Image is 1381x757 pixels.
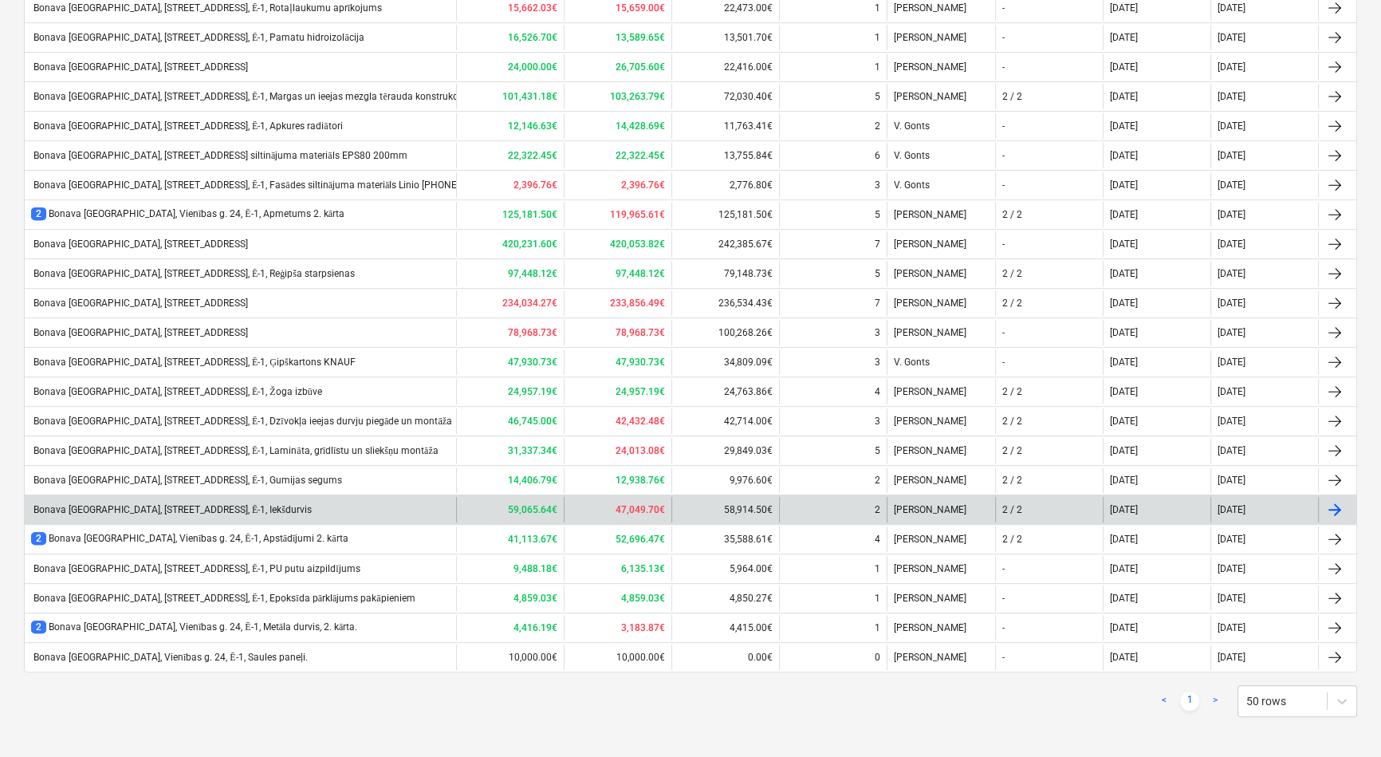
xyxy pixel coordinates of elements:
[1002,327,1005,338] div: -
[1110,475,1138,486] div: [DATE]
[671,349,779,375] div: 34,809.09€
[508,32,557,43] b: 16,526.70€
[616,386,665,397] b: 24,957.19€
[508,268,557,279] b: 97,448.12€
[671,526,779,552] div: 35,588.61€
[1110,61,1138,73] div: [DATE]
[1002,563,1005,574] div: -
[1110,239,1138,250] div: [DATE]
[887,585,994,611] div: [PERSON_NAME]
[1002,593,1005,604] div: -
[1002,357,1005,368] div: -
[1002,298,1022,309] div: 2 / 2
[513,179,557,191] b: 2,396.76€
[671,172,779,198] div: 2,776.80€
[887,172,994,198] div: V. Gonts
[616,2,665,14] b: 15,659.00€
[671,438,779,463] div: 29,849.03€
[1110,386,1138,397] div: [DATE]
[887,467,994,493] div: [PERSON_NAME]
[502,239,557,250] b: 420,231.60€
[621,563,665,574] b: 6,135.13€
[1218,652,1245,663] div: [DATE]
[508,416,557,427] b: 46,745.00€
[31,475,342,487] div: Bonava [GEOGRAPHIC_DATA], [STREET_ADDRESS], Ē-1, Gumijas segums
[1218,91,1245,102] div: [DATE]
[887,202,994,227] div: [PERSON_NAME]
[31,532,348,546] div: Bonava [GEOGRAPHIC_DATA], Vienības g. 24, Ē-1, Apstādījumi 2. kārta
[875,357,880,368] div: 3
[875,2,880,14] div: 1
[31,532,46,545] span: 2
[1218,327,1245,338] div: [DATE]
[887,84,994,109] div: [PERSON_NAME]
[508,475,557,486] b: 14,406.79€
[671,615,779,641] div: 4,415.00€
[616,534,665,545] b: 52,696.47€
[875,416,880,427] div: 3
[1002,416,1022,427] div: 2 / 2
[671,202,779,227] div: 125,181.50€
[1206,692,1225,711] a: Next page
[31,150,407,162] div: Bonava [GEOGRAPHIC_DATA], [STREET_ADDRESS] siltinājuma materiāls EPS80 200mm
[1110,563,1138,574] div: [DATE]
[31,504,312,516] div: Bonava [GEOGRAPHIC_DATA], [STREET_ADDRESS], Ē-1, Iekšdurvis
[671,645,779,670] div: 0.00€
[31,268,355,280] div: Bonava [GEOGRAPHIC_DATA], [STREET_ADDRESS], Ē-1, Reģipša starpsienas
[875,475,880,486] div: 2
[1218,209,1245,220] div: [DATE]
[508,445,557,456] b: 31,337.34€
[508,534,557,545] b: 41,113.67€
[671,556,779,582] div: 5,964.00€
[1002,209,1022,220] div: 2 / 2
[1110,445,1138,456] div: [DATE]
[1301,680,1381,757] iframe: Chat Widget
[31,563,360,575] div: Bonava [GEOGRAPHIC_DATA], [STREET_ADDRESS], Ē-1, PU putu aizpildījums
[31,32,364,44] div: Bonava [GEOGRAPHIC_DATA], [STREET_ADDRESS], Ē-1, Pamatu hidroizolācija
[887,113,994,139] div: V. Gonts
[875,150,880,161] div: 6
[621,622,665,633] b: 3,183.87€
[508,327,557,338] b: 78,968.73€
[1002,32,1005,43] div: -
[31,357,356,369] div: Bonava [GEOGRAPHIC_DATA], [STREET_ADDRESS], Ē-1, Ģipškartons KNAUF
[887,615,994,641] div: [PERSON_NAME]
[1002,622,1005,633] div: -
[31,91,473,103] div: Bonava [GEOGRAPHIC_DATA], [STREET_ADDRESS], Ē-1, Margas un ieejas mezgla tērauda konstrukcijas
[887,497,994,522] div: [PERSON_NAME]
[1002,268,1022,279] div: 2 / 2
[508,120,557,132] b: 12,146.63€
[887,54,994,80] div: [PERSON_NAME]
[671,290,779,316] div: 236,534.43€
[671,261,779,286] div: 79,148.73€
[1110,298,1138,309] div: [DATE]
[1002,386,1022,397] div: 2 / 2
[887,556,994,582] div: [PERSON_NAME]
[887,261,994,286] div: [PERSON_NAME]
[887,526,994,552] div: [PERSON_NAME]
[875,622,880,633] div: 1
[1110,268,1138,279] div: [DATE]
[1218,475,1245,486] div: [DATE]
[1110,652,1138,663] div: [DATE]
[887,408,994,434] div: [PERSON_NAME]
[1002,61,1005,73] div: -
[875,563,880,574] div: 1
[31,416,452,428] div: Bonava [GEOGRAPHIC_DATA], [STREET_ADDRESS], Ē-1, Dzīvokļa ieejas durvju piegāde un montāža
[31,207,46,220] span: 2
[671,84,779,109] div: 72,030.40€
[31,652,308,664] div: Bonava [GEOGRAPHIC_DATA], Vienības g. 24, Ē-1, Saules paneļi.
[1218,445,1245,456] div: [DATE]
[1002,534,1022,545] div: 2 / 2
[31,386,322,398] div: Bonava [GEOGRAPHIC_DATA], [STREET_ADDRESS], Ē-1, Žoga izbūve
[875,32,880,43] div: 1
[31,239,248,250] div: Bonava [GEOGRAPHIC_DATA], [STREET_ADDRESS]
[616,416,665,427] b: 42,432.48€
[875,298,880,309] div: 7
[671,497,779,522] div: 58,914.50€
[1218,386,1245,397] div: [DATE]
[1110,327,1138,338] div: [DATE]
[1110,120,1138,132] div: [DATE]
[875,179,880,191] div: 3
[508,2,557,14] b: 15,662.03€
